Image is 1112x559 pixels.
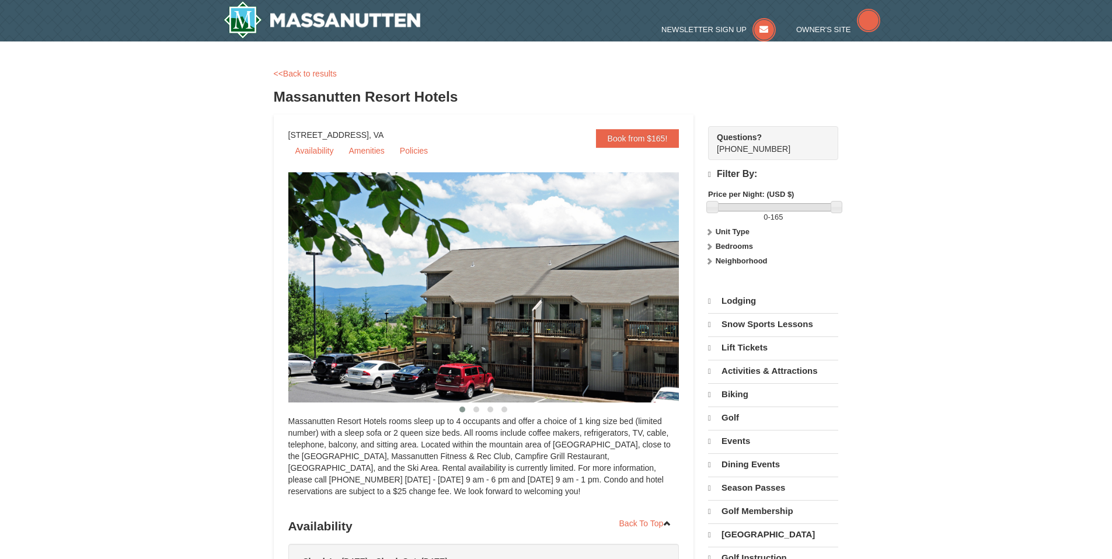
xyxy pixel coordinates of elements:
[288,142,341,159] a: Availability
[717,131,817,154] span: [PHONE_NUMBER]
[708,290,838,312] a: Lodging
[717,133,762,142] strong: Questions?
[708,453,838,475] a: Dining Events
[716,242,753,251] strong: Bedrooms
[288,172,709,402] img: 19219026-1-e3b4ac8e.jpg
[716,256,768,265] strong: Neighborhood
[796,25,851,34] span: Owner's Site
[708,336,838,359] a: Lift Tickets
[708,190,794,199] strong: Price per Night: (USD $)
[796,25,880,34] a: Owner's Site
[274,85,839,109] h3: Massanutten Resort Hotels
[716,227,750,236] strong: Unit Type
[288,415,679,509] div: Massanutten Resort Hotels rooms sleep up to 4 occupants and offer a choice of 1 king size bed (li...
[661,25,776,34] a: Newsletter Sign Up
[708,383,838,405] a: Biking
[224,1,421,39] img: Massanutten Resort Logo
[288,515,679,538] h3: Availability
[708,313,838,335] a: Snow Sports Lessons
[661,25,747,34] span: Newsletter Sign Up
[708,360,838,382] a: Activities & Attractions
[708,407,838,429] a: Golf
[341,142,391,159] a: Amenities
[708,211,838,223] label: -
[224,1,421,39] a: Massanutten Resort
[764,213,768,221] span: 0
[708,477,838,499] a: Season Passes
[612,515,679,532] a: Back To Top
[708,523,838,546] a: [GEOGRAPHIC_DATA]
[596,129,679,148] a: Book from $165!
[708,430,838,452] a: Events
[708,169,838,180] h4: Filter By:
[708,500,838,522] a: Golf Membership
[393,142,435,159] a: Policies
[771,213,783,221] span: 165
[274,69,337,78] a: <<Back to results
